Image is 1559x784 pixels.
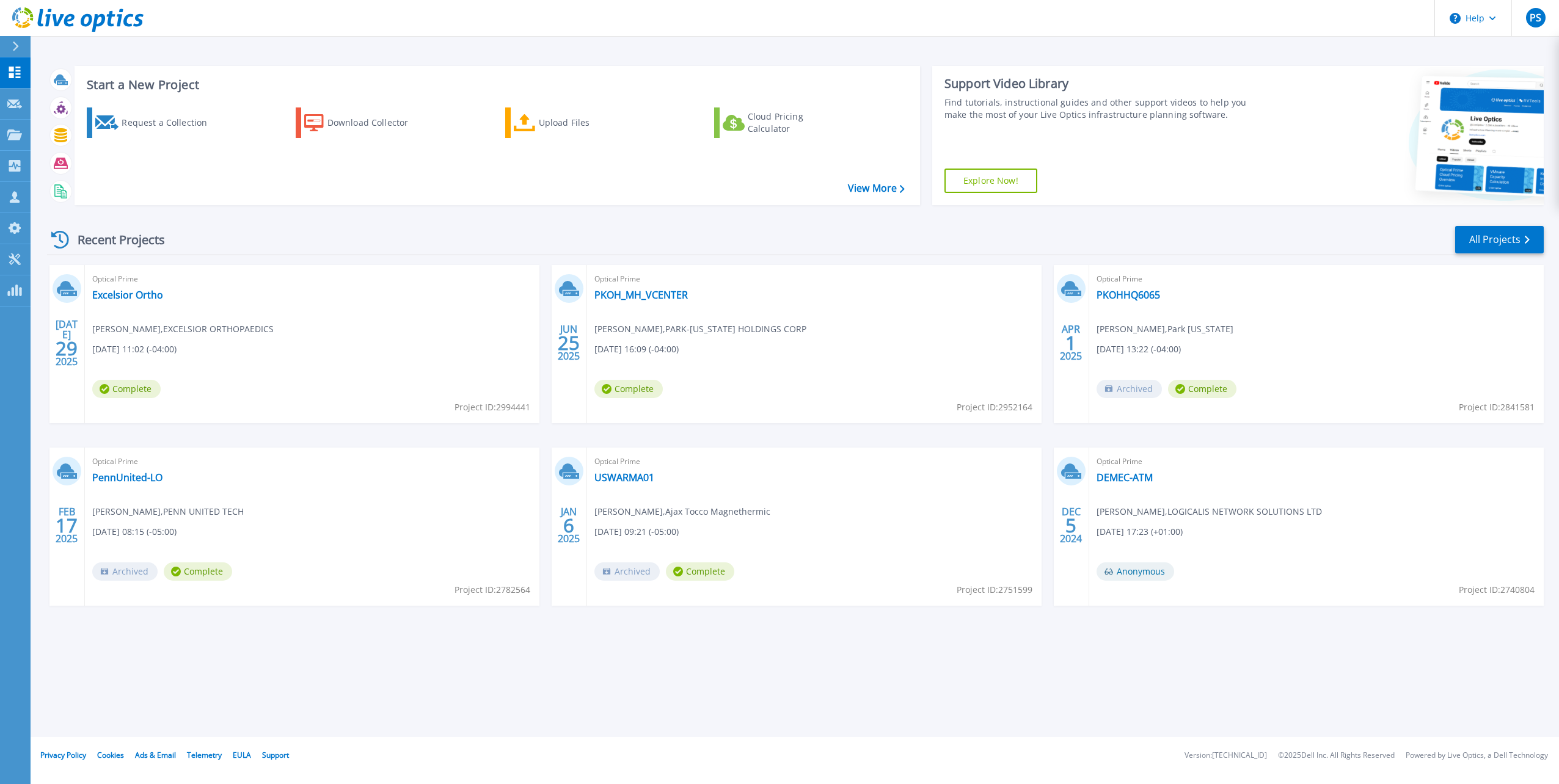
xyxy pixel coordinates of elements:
[944,76,1260,92] div: Support Video Library
[1097,289,1160,301] a: PKOHHQ6065
[1065,520,1076,531] span: 5
[296,107,432,138] a: Download Collector
[957,401,1032,414] span: Project ID: 2952164
[1459,401,1535,414] span: Project ID: 2841581
[262,750,289,760] a: Support
[1097,343,1181,356] span: [DATE] 13:22 (-04:00)
[594,272,1034,286] span: Optical Prime
[1530,13,1541,23] span: PS
[122,111,219,135] div: Request a Collection
[594,343,679,356] span: [DATE] 16:09 (-04:00)
[748,111,845,135] div: Cloud Pricing Calculator
[1059,321,1083,365] div: APR 2025
[92,322,274,336] span: [PERSON_NAME] , EXCELSIOR ORTHOPAEDICS
[1097,455,1536,468] span: Optical Prime
[92,380,161,398] span: Complete
[666,562,734,581] span: Complete
[1097,471,1153,484] a: DEMEC-ATM
[1097,272,1536,286] span: Optical Prime
[594,562,660,581] span: Archived
[92,289,163,301] a: Excelsior Ortho
[87,78,904,92] h3: Start a New Project
[1278,752,1395,760] li: © 2025 Dell Inc. All Rights Reserved
[563,520,574,531] span: 6
[1097,525,1183,539] span: [DATE] 17:23 (+01:00)
[87,107,223,138] a: Request a Collection
[55,503,78,548] div: FEB 2025
[1097,322,1233,336] span: [PERSON_NAME] , Park [US_STATE]
[957,583,1032,597] span: Project ID: 2751599
[1455,226,1544,253] a: All Projects
[594,455,1034,468] span: Optical Prime
[56,343,78,354] span: 29
[455,401,530,414] span: Project ID: 2994441
[40,750,86,760] a: Privacy Policy
[92,455,532,468] span: Optical Prime
[92,525,177,539] span: [DATE] 08:15 (-05:00)
[848,183,905,194] a: View More
[1185,752,1267,760] li: Version: [TECHNICAL_ID]
[505,107,641,138] a: Upload Files
[92,505,244,518] span: [PERSON_NAME] , PENN UNITED TECH
[557,321,580,365] div: JUN 2025
[56,520,78,531] span: 17
[944,96,1260,121] div: Find tutorials, instructional guides and other support videos to help you make the most of your L...
[135,750,176,760] a: Ads & Email
[539,111,637,135] div: Upload Files
[455,583,530,597] span: Project ID: 2782564
[92,343,177,356] span: [DATE] 11:02 (-04:00)
[557,503,580,548] div: JAN 2025
[1065,338,1076,348] span: 1
[594,322,806,336] span: [PERSON_NAME] , PARK-[US_STATE] HOLDINGS CORP
[55,321,78,365] div: [DATE] 2025
[1097,505,1322,518] span: [PERSON_NAME] , LOGICALIS NETWORK SOLUTIONS LTD
[594,525,679,539] span: [DATE] 09:21 (-05:00)
[92,272,532,286] span: Optical Prime
[594,471,654,484] a: USWARMA01
[1097,380,1162,398] span: Archived
[47,225,181,255] div: Recent Projects
[327,111,425,135] div: Download Collector
[944,169,1037,193] a: Explore Now!
[92,471,162,484] a: PennUnited-LO
[558,338,580,348] span: 25
[594,505,770,518] span: [PERSON_NAME] , Ajax Tocco Magnethermic
[1168,380,1236,398] span: Complete
[1406,752,1548,760] li: Powered by Live Optics, a Dell Technology
[92,562,158,581] span: Archived
[594,380,663,398] span: Complete
[1459,583,1535,597] span: Project ID: 2740804
[187,750,222,760] a: Telemetry
[97,750,124,760] a: Cookies
[233,750,251,760] a: EULA
[1059,503,1083,548] div: DEC 2024
[1097,562,1174,581] span: Anonymous
[594,289,688,301] a: PKOH_MH_VCENTER
[164,562,232,581] span: Complete
[714,107,850,138] a: Cloud Pricing Calculator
